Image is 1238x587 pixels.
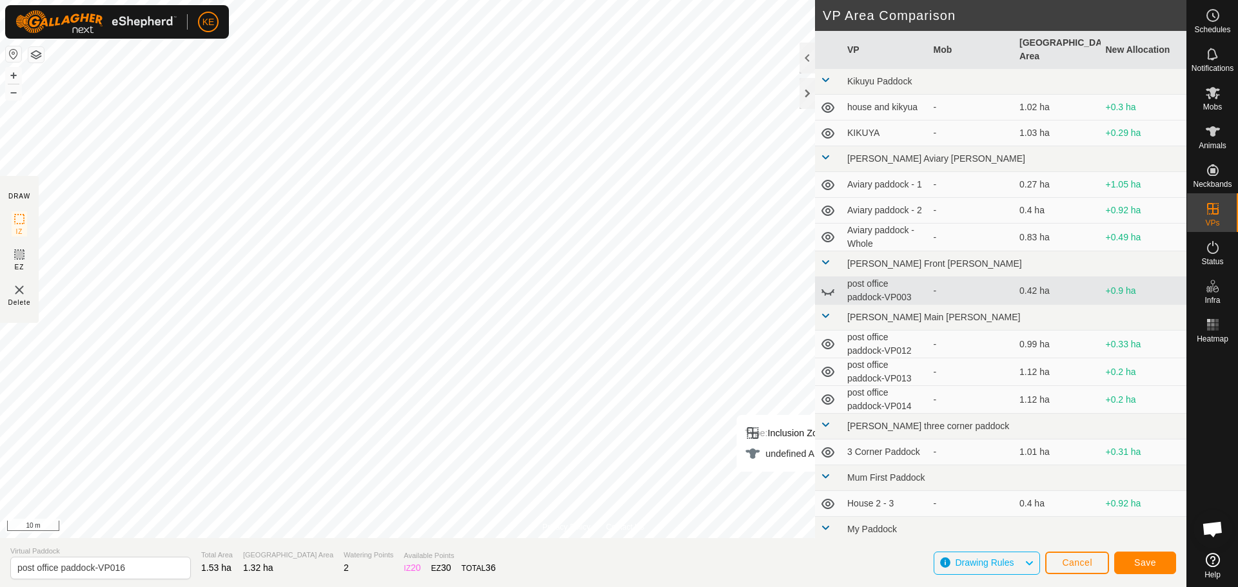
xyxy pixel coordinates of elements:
[462,561,496,575] div: TOTAL
[1014,31,1101,69] th: [GEOGRAPHIC_DATA] Area
[934,393,1010,407] div: -
[1045,552,1109,574] button: Cancel
[243,563,273,573] span: 1.32 ha
[842,358,928,386] td: post office paddock-VP013
[745,446,836,461] div: undefined Animal
[1197,335,1228,343] span: Heatmap
[1204,571,1221,579] span: Help
[1114,552,1176,574] button: Save
[1194,26,1230,34] span: Schedules
[6,46,21,62] button: Reset Map
[202,15,215,29] span: KE
[934,101,1010,114] div: -
[411,563,421,573] span: 20
[606,521,644,533] a: Contact Us
[1101,95,1187,120] td: +0.3 ha
[243,550,333,561] span: [GEOGRAPHIC_DATA] Area
[1192,64,1233,72] span: Notifications
[1014,277,1101,305] td: 0.42 ha
[1062,557,1092,568] span: Cancel
[542,521,591,533] a: Privacy Policy
[934,126,1010,140] div: -
[1101,172,1187,198] td: +1.05 ha
[847,312,1020,322] span: [PERSON_NAME] Main [PERSON_NAME]
[8,298,31,307] span: Delete
[201,563,231,573] span: 1.53 ha
[1101,491,1187,517] td: +0.92 ha
[404,561,420,575] div: IZ
[934,204,1010,217] div: -
[1014,491,1101,517] td: 0.4 ha
[1014,386,1101,414] td: 1.12 ha
[847,421,1009,431] span: [PERSON_NAME] three corner paddock
[1014,172,1101,198] td: 0.27 ha
[28,47,44,63] button: Map Layers
[1199,142,1226,149] span: Animals
[344,550,393,561] span: Watering Points
[1014,358,1101,386] td: 1.12 ha
[431,561,451,575] div: EZ
[1014,224,1101,251] td: 0.83 ha
[842,439,928,465] td: 3 Corner Paddock
[1201,258,1223,265] span: Status
[745,425,836,441] div: Inclusion Zone
[441,563,451,573] span: 30
[842,172,928,198] td: Aviary paddock - 1
[16,227,23,236] span: IZ
[1205,219,1219,227] span: VPs
[934,497,1010,510] div: -
[1014,120,1101,146] td: 1.03 ha
[934,445,1010,459] div: -
[842,198,928,224] td: Aviary paddock - 2
[344,563,349,573] span: 2
[1014,331,1101,358] td: 0.99 ha
[934,178,1010,191] div: -
[1101,439,1187,465] td: +0.31 ha
[12,282,27,298] img: VP
[1101,120,1187,146] td: +0.29 ha
[1101,386,1187,414] td: +0.2 ha
[823,8,1186,23] h2: VP Area Comparison
[928,31,1015,69] th: Mob
[1101,358,1187,386] td: +0.2 ha
[1101,224,1187,251] td: +0.49 ha
[847,258,1022,269] span: [PERSON_NAME] Front [PERSON_NAME]
[842,491,928,517] td: House 2 - 3
[10,546,191,557] span: Virtual Paddock
[1101,31,1187,69] th: New Allocation
[404,550,495,561] span: Available Points
[1203,103,1222,111] span: Mobs
[1193,180,1232,188] span: Neckbands
[1101,198,1187,224] td: +0.92 ha
[1194,510,1232,548] div: Open chat
[842,120,928,146] td: KIKUYA
[934,231,1010,244] div: -
[1101,277,1187,305] td: +0.9 ha
[842,277,928,305] td: post office paddock-VP003
[934,338,1010,351] div: -
[842,386,928,414] td: post office paddock-VP014
[847,472,925,483] span: Mum First Paddock
[201,550,233,561] span: Total Area
[15,262,25,272] span: EZ
[6,68,21,83] button: +
[842,31,928,69] th: VP
[934,284,1010,298] div: -
[1014,95,1101,120] td: 1.02 ha
[847,76,912,86] span: Kikuyu Paddock
[842,95,928,120] td: house and kikyua
[15,10,177,34] img: Gallagher Logo
[1101,331,1187,358] td: +0.33 ha
[955,557,1014,568] span: Drawing Rules
[6,84,21,100] button: –
[1134,557,1156,568] span: Save
[847,524,897,534] span: My Paddock
[8,191,30,201] div: DRAW
[934,365,1010,379] div: -
[1014,198,1101,224] td: 0.4 ha
[847,153,1025,164] span: [PERSON_NAME] Aviary [PERSON_NAME]
[1014,439,1101,465] td: 1.01 ha
[1187,548,1238,584] a: Help
[842,224,928,251] td: Aviary paddock - Whole
[486,563,496,573] span: 36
